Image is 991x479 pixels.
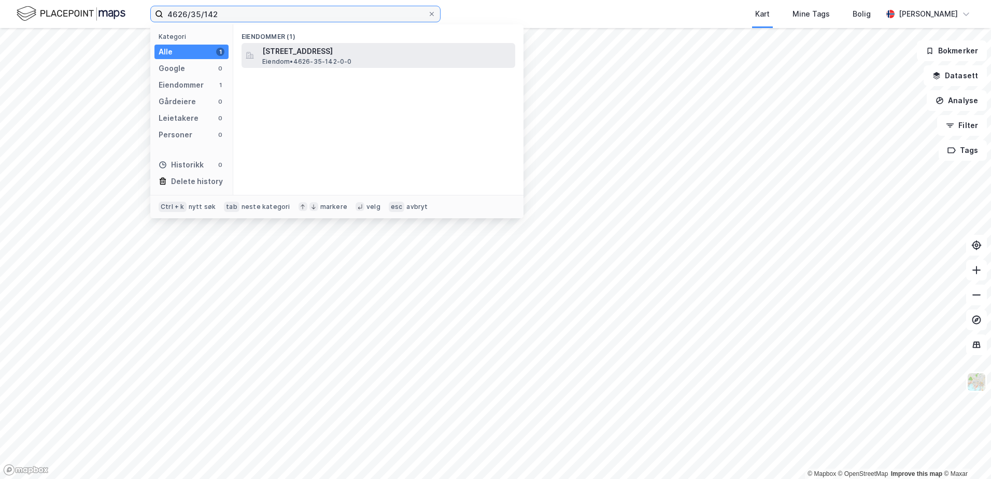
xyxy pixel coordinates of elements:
[927,90,987,111] button: Analyse
[216,114,224,122] div: 0
[853,8,871,20] div: Bolig
[216,81,224,89] div: 1
[159,33,229,40] div: Kategori
[755,8,770,20] div: Kart
[366,203,380,211] div: velg
[159,95,196,108] div: Gårdeiere
[939,140,987,161] button: Tags
[967,372,986,392] img: Z
[171,175,223,188] div: Delete history
[939,429,991,479] div: Kontrollprogram for chat
[233,24,523,43] div: Eiendommer (1)
[3,464,49,476] a: Mapbox homepage
[891,470,942,477] a: Improve this map
[224,202,239,212] div: tab
[17,5,125,23] img: logo.f888ab2527a4732fd821a326f86c7f29.svg
[262,58,352,66] span: Eiendom • 4626-35-142-0-0
[159,79,204,91] div: Eiendommer
[216,161,224,169] div: 0
[939,429,991,479] iframe: Chat Widget
[216,64,224,73] div: 0
[159,202,187,212] div: Ctrl + k
[163,6,428,22] input: Søk på adresse, matrikkel, gårdeiere, leietakere eller personer
[216,131,224,139] div: 0
[917,40,987,61] button: Bokmerker
[937,115,987,136] button: Filter
[159,62,185,75] div: Google
[159,46,173,58] div: Alle
[189,203,216,211] div: nytt søk
[159,159,204,171] div: Historikk
[159,129,192,141] div: Personer
[320,203,347,211] div: markere
[262,45,511,58] span: [STREET_ADDRESS]
[389,202,405,212] div: esc
[792,8,830,20] div: Mine Tags
[808,470,836,477] a: Mapbox
[899,8,958,20] div: [PERSON_NAME]
[242,203,290,211] div: neste kategori
[216,97,224,106] div: 0
[924,65,987,86] button: Datasett
[406,203,428,211] div: avbryt
[838,470,888,477] a: OpenStreetMap
[216,48,224,56] div: 1
[159,112,199,124] div: Leietakere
